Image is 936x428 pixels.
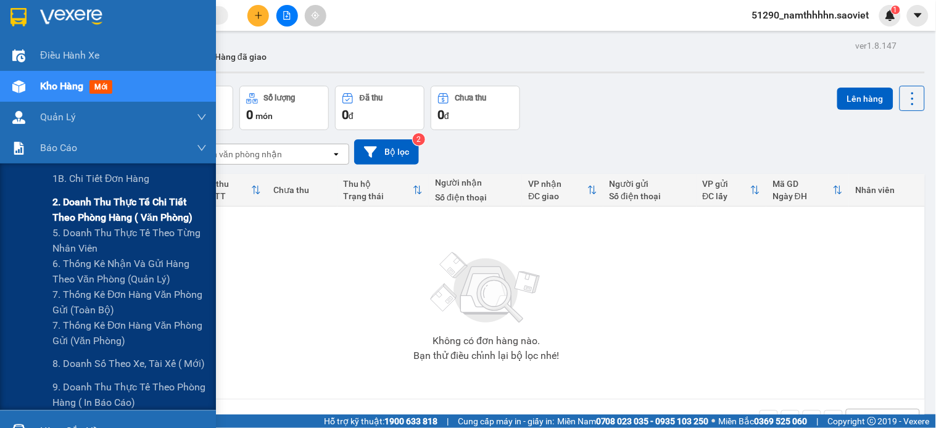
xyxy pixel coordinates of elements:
[413,351,559,361] div: Bạn thử điều chỉnh lại bộ lọc nhé!
[197,174,267,207] th: Toggle SortBy
[772,179,833,189] div: Mã GD
[52,356,205,371] span: 8. Doanh số theo xe, tài xế ( mới)
[254,11,263,20] span: plus
[342,107,349,122] span: 0
[610,191,690,201] div: Số điện thoại
[868,417,876,426] span: copyright
[10,8,27,27] img: logo-vxr
[203,191,251,201] div: HTTT
[444,111,449,121] span: đ
[703,191,751,201] div: ĐC lấy
[255,111,273,121] span: món
[40,47,100,63] span: Điều hành xe
[772,191,833,201] div: Ngày ĐH
[522,174,603,207] th: Toggle SortBy
[12,142,25,155] img: solution-icon
[40,80,83,92] span: Kho hàng
[40,109,76,125] span: Quản Lý
[435,178,516,187] div: Người nhận
[360,94,383,102] div: Đã thu
[283,11,291,20] span: file-add
[856,39,897,52] div: ver 1.8.147
[52,194,207,225] span: 2. Doanh thu thực tế chi tiết theo phòng hàng ( văn phòng)
[52,171,150,186] span: 1B. Chi tiết đơn hàng
[335,86,425,130] button: Đã thu0đ
[52,225,207,256] span: 5. Doanh thu thực tế theo từng nhân viên
[12,49,25,62] img: warehouse-icon
[742,7,879,23] span: 51290_namthhhhn.saoviet
[247,5,269,27] button: plus
[755,416,808,426] strong: 0369 525 060
[447,414,449,428] span: |
[837,88,893,110] button: Lên hàng
[354,139,419,165] button: Bộ lọc
[203,179,251,189] div: Đã thu
[52,256,207,287] span: 6. Thống kê nhận và gửi hàng theo văn phòng (quản lý)
[557,414,709,428] span: Miền Nam
[817,414,819,428] span: |
[596,416,709,426] strong: 0708 023 035 - 0935 103 250
[431,86,520,130] button: Chưa thu0đ
[913,10,924,21] span: caret-down
[885,10,896,21] img: icon-new-feature
[435,192,516,202] div: Số điện thoại
[712,419,716,424] span: ⚪️
[197,148,282,160] div: Chọn văn phòng nhận
[89,80,112,94] span: mới
[719,414,808,428] span: Miền Bắc
[766,174,849,207] th: Toggle SortBy
[697,174,767,207] th: Toggle SortBy
[273,185,331,195] div: Chưa thu
[907,5,929,27] button: caret-down
[892,6,900,14] sup: 1
[246,107,253,122] span: 0
[384,416,437,426] strong: 1900 633 818
[528,179,587,189] div: VP nhận
[854,413,892,426] div: 10 / trang
[437,107,444,122] span: 0
[458,414,554,428] span: Cung cấp máy in - giấy in:
[344,179,413,189] div: Thu hộ
[528,191,587,201] div: ĐC giao
[855,185,918,195] div: Nhân viên
[338,174,429,207] th: Toggle SortBy
[197,143,207,153] span: down
[902,414,912,424] svg: open
[324,414,437,428] span: Hỗ trợ kỹ thuật:
[610,179,690,189] div: Người gửi
[40,140,77,155] span: Báo cáo
[433,336,540,346] div: Không có đơn hàng nào.
[344,191,413,201] div: Trạng thái
[893,6,898,14] span: 1
[239,86,329,130] button: Số lượng0món
[305,5,326,27] button: aim
[197,112,207,122] span: down
[52,379,207,410] span: 9. Doanh thu thực tế theo phòng hàng ( in báo cáo)
[12,111,25,124] img: warehouse-icon
[12,80,25,93] img: warehouse-icon
[455,94,487,102] div: Chưa thu
[331,149,341,159] svg: open
[349,111,354,121] span: đ
[205,42,276,72] button: Hàng đã giao
[276,5,298,27] button: file-add
[703,179,751,189] div: VP gửi
[52,287,207,318] span: 7. Thống kê đơn hàng văn phòng gửi (toàn bộ)
[311,11,320,20] span: aim
[52,318,207,348] span: 7. Thống kê đơn hàng văn phòng gửi (văn phòng)
[425,245,548,331] img: svg+xml;base64,PHN2ZyBjbGFzcz0ibGlzdC1wbHVnX19zdmciIHhtbG5zPSJodHRwOi8vd3d3LnczLm9yZy8yMDAwL3N2Zy...
[264,94,296,102] div: Số lượng
[413,133,425,146] sup: 2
